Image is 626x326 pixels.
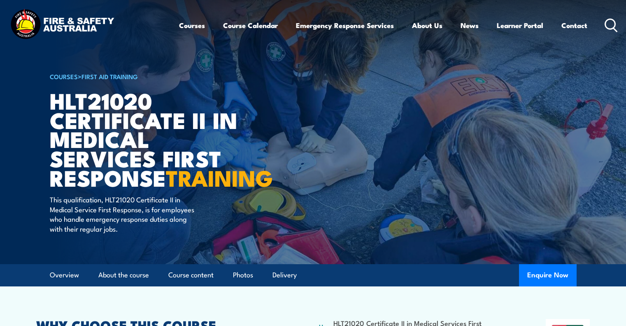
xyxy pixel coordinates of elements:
strong: TRAINING [166,160,273,194]
a: About the course [98,264,149,286]
a: Course Calendar [223,14,278,36]
a: Contact [561,14,587,36]
p: This qualification, HLT21020 Certificate II in Medical Service First Response, is for employees w... [50,195,200,233]
a: Emergency Response Services [296,14,394,36]
a: First Aid Training [81,72,138,81]
a: COURSES [50,72,78,81]
button: Enquire Now [519,264,577,286]
a: Photos [233,264,253,286]
h6: > [50,71,253,81]
h1: HLT21020 Certificate II in Medical Services First Response [50,91,253,187]
a: News [461,14,479,36]
a: Delivery [272,264,297,286]
a: Courses [179,14,205,36]
a: About Us [412,14,442,36]
a: Learner Portal [497,14,543,36]
a: Course content [168,264,214,286]
a: Overview [50,264,79,286]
